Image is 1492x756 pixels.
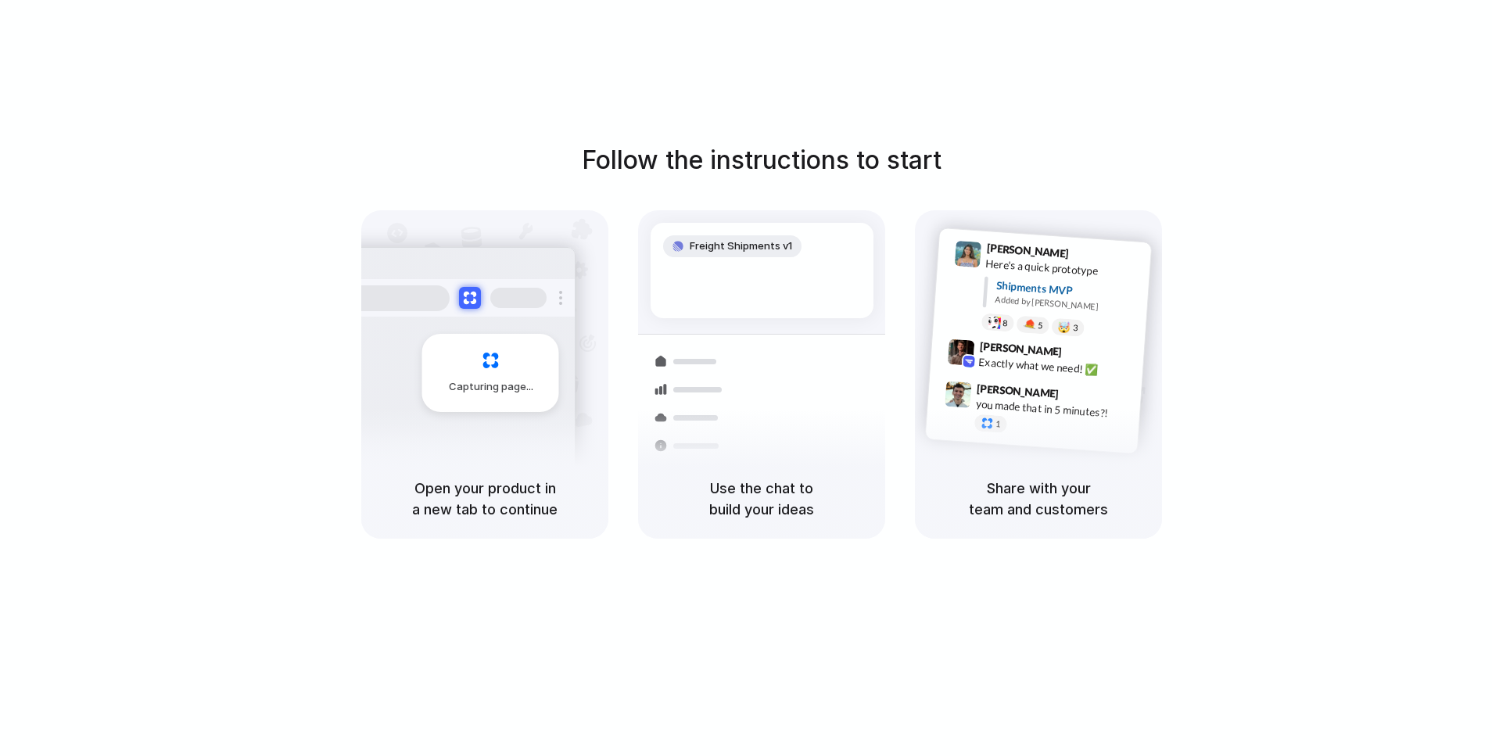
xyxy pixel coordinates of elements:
span: 9:47 AM [1063,387,1096,406]
span: 9:42 AM [1067,345,1099,364]
div: Here's a quick prototype [985,256,1142,282]
h1: Follow the instructions to start [582,142,941,179]
span: 9:41 AM [1074,247,1106,266]
span: 3 [1073,324,1078,332]
span: 1 [995,420,1001,428]
div: you made that in 5 minutes?! [975,396,1132,422]
div: Added by [PERSON_NAME] [995,293,1139,316]
span: [PERSON_NAME] [977,380,1060,403]
div: Exactly what we need! ✅ [978,354,1135,381]
span: Capturing page [449,379,536,395]
span: [PERSON_NAME] [979,338,1062,360]
h5: Share with your team and customers [934,478,1143,520]
h5: Use the chat to build your ideas [657,478,866,520]
span: [PERSON_NAME] [986,239,1069,262]
div: Shipments MVP [995,278,1140,303]
span: 5 [1038,321,1043,330]
span: Freight Shipments v1 [690,238,792,254]
h5: Open your product in a new tab to continue [380,478,590,520]
div: 🤯 [1058,321,1071,333]
span: 8 [1002,319,1008,328]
